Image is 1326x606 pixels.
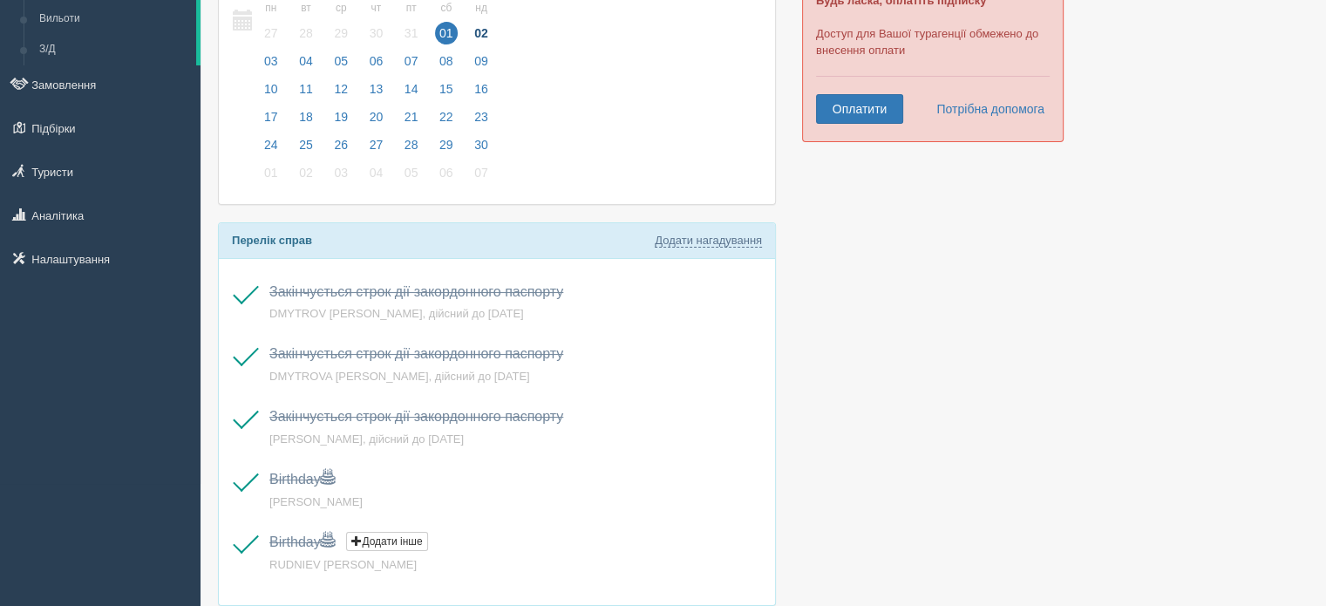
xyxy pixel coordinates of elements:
[400,22,423,44] span: 31
[465,107,493,135] a: 23
[289,79,323,107] a: 11
[269,307,524,320] a: DMYTROV [PERSON_NAME], дійсний до [DATE]
[255,79,288,107] a: 10
[470,50,493,72] span: 09
[365,1,388,16] small: чт
[435,78,458,100] span: 15
[400,161,423,184] span: 05
[295,1,317,16] small: вт
[269,346,563,361] a: Закінчується строк дії закордонного паспорту
[324,51,357,79] a: 05
[269,409,563,424] a: Закінчується строк дії закордонного паспорту
[925,94,1045,124] a: Потрібна допомога
[324,163,357,191] a: 03
[330,50,352,72] span: 05
[269,558,417,571] a: RUDNIEV [PERSON_NAME]
[295,22,317,44] span: 28
[360,107,393,135] a: 20
[346,532,427,551] button: Додати інше
[365,133,388,156] span: 27
[400,50,423,72] span: 07
[269,432,464,446] a: [PERSON_NAME], дійсний до [DATE]
[435,161,458,184] span: 06
[435,22,458,44] span: 01
[31,34,196,65] a: З/Д
[430,51,463,79] a: 08
[365,161,388,184] span: 04
[31,3,196,35] a: Вильоти
[255,163,288,191] a: 01
[330,133,352,156] span: 26
[465,51,493,79] a: 09
[260,22,282,44] span: 27
[260,161,282,184] span: 01
[295,133,317,156] span: 25
[365,78,388,100] span: 13
[470,78,493,100] span: 16
[330,78,352,100] span: 12
[295,78,317,100] span: 11
[395,107,428,135] a: 21
[435,133,458,156] span: 29
[324,107,357,135] a: 19
[430,135,463,163] a: 29
[465,163,493,191] a: 07
[324,135,357,163] a: 26
[255,135,288,163] a: 24
[289,107,323,135] a: 18
[816,94,903,124] a: Оплатити
[269,535,335,549] a: Birthday
[295,106,317,128] span: 18
[260,106,282,128] span: 17
[395,135,428,163] a: 28
[395,79,428,107] a: 14
[295,50,317,72] span: 04
[269,472,335,487] a: Birthday
[395,163,428,191] a: 05
[400,78,423,100] span: 14
[289,135,323,163] a: 25
[360,135,393,163] a: 27
[255,51,288,79] a: 03
[255,107,288,135] a: 17
[465,79,493,107] a: 16
[330,106,352,128] span: 19
[330,161,352,184] span: 03
[269,284,563,299] span: Закінчується строк дії закордонного паспорту
[260,133,282,156] span: 24
[470,133,493,156] span: 30
[360,163,393,191] a: 04
[400,1,423,16] small: пт
[395,51,428,79] a: 07
[269,495,363,508] span: [PERSON_NAME]
[295,161,317,184] span: 02
[470,1,493,16] small: нд
[289,51,323,79] a: 04
[435,50,458,72] span: 08
[360,79,393,107] a: 13
[260,78,282,100] span: 10
[324,79,357,107] a: 12
[470,22,493,44] span: 02
[400,106,423,128] span: 21
[470,161,493,184] span: 07
[330,22,352,44] span: 29
[655,234,762,248] a: Додати нагадування
[269,370,530,383] a: DMYTROVA [PERSON_NAME], дійсний до [DATE]
[400,133,423,156] span: 28
[435,1,458,16] small: сб
[260,1,282,16] small: пн
[232,234,312,247] b: Перелік справ
[435,106,458,128] span: 22
[330,1,352,16] small: ср
[470,106,493,128] span: 23
[430,163,463,191] a: 06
